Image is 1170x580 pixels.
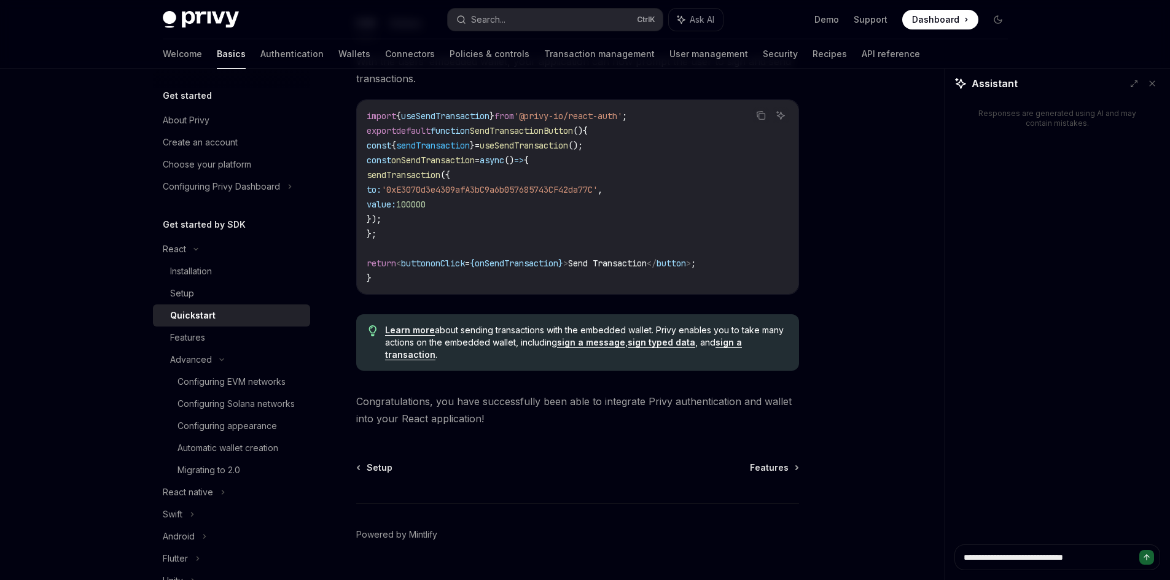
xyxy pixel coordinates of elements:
div: Advanced [170,352,212,367]
span: to: [367,184,381,195]
a: Setup [153,282,310,304]
span: = [465,258,470,269]
a: Support [854,14,887,26]
a: Configuring appearance [153,415,310,437]
span: useSendTransaction [480,140,568,151]
span: ({ [440,169,450,180]
span: { [583,125,588,136]
span: () [504,155,514,166]
span: = [475,155,480,166]
span: < [396,258,401,269]
a: Installation [153,260,310,282]
h5: Get started [163,88,212,103]
span: sendTransaction [396,140,470,151]
a: Recipes [813,39,847,69]
a: Quickstart [153,304,310,327]
span: () [573,125,583,136]
div: Setup [170,286,194,301]
svg: Tip [369,325,377,336]
div: React [163,242,186,257]
span: Setup [367,462,392,474]
span: import [367,110,396,122]
span: export [367,125,396,136]
span: } [489,110,494,122]
div: Search... [471,12,505,27]
div: Create an account [163,135,238,150]
div: Features [170,330,205,345]
span: from [494,110,514,122]
div: React native [163,485,213,500]
a: Security [763,39,798,69]
div: Choose your platform [163,157,251,172]
span: '@privy-io/react-auth' [514,110,622,122]
a: Features [750,462,798,474]
span: Congratulations, you have successfully been able to integrate Privy authentication and wallet int... [356,393,799,427]
span: onSendTransaction [475,258,558,269]
span: { [396,110,401,122]
a: Powered by Mintlify [356,528,437,541]
a: Dashboard [902,10,978,29]
span: ; [691,258,696,269]
a: Wallets [338,39,370,69]
span: Ask AI [690,14,714,26]
span: SendTransactionButton [470,125,573,136]
a: User management [669,39,748,69]
span: value: [367,199,396,210]
span: > [686,258,691,269]
a: Create an account [153,131,310,153]
a: Transaction management [544,39,655,69]
span: about sending transactions with the embedded wallet. Privy enables you to take many actions on th... [385,324,786,361]
span: async [480,155,504,166]
span: > [563,258,568,269]
div: Automatic wallet creation [177,441,278,455]
button: Ask AI [773,107,789,123]
span: Dashboard [912,14,959,26]
div: About Privy [163,113,209,128]
span: Assistant [972,76,1018,91]
span: Features [750,462,789,474]
div: Installation [170,264,212,279]
div: Configuring EVM networks [177,374,286,389]
span: const [367,140,391,151]
span: { [524,155,529,166]
span: const [367,155,391,166]
button: Ask AI [669,9,723,31]
span: Send Transaction [568,258,647,269]
button: Search...CtrlK [448,9,663,31]
a: Authentication [260,39,324,69]
button: Send message [1139,550,1154,565]
span: } [367,273,372,284]
a: Welcome [163,39,202,69]
div: Flutter [163,551,188,566]
span: function [431,125,470,136]
span: }); [367,214,381,225]
span: }; [367,228,376,239]
span: = [475,140,480,151]
span: useSendTransaction [401,110,489,122]
span: , [598,184,603,195]
img: dark logo [163,11,239,28]
div: Configuring Solana networks [177,396,295,411]
div: Responses are generated using AI and may contain mistakes. [974,109,1141,128]
a: Automatic wallet creation [153,437,310,459]
a: About Privy [153,109,310,131]
span: With the users’ embedded wallet, your application can now prompt the user to sign and send transa... [356,53,799,87]
span: } [558,258,563,269]
a: Migrating to 2.0 [153,459,310,481]
a: Policies & controls [450,39,529,69]
div: Configuring appearance [177,419,277,433]
span: 100000 [396,199,426,210]
a: Configuring EVM networks [153,371,310,393]
span: </ [647,258,657,269]
a: Setup [357,462,392,474]
a: sign typed data [628,337,695,348]
span: => [514,155,524,166]
span: } [470,140,475,151]
div: Configuring Privy Dashboard [163,179,280,194]
div: Swift [163,507,182,522]
a: Choose your platform [153,153,310,176]
span: default [396,125,431,136]
a: Basics [217,39,246,69]
div: Quickstart [170,308,216,323]
span: sendTransaction [367,169,440,180]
